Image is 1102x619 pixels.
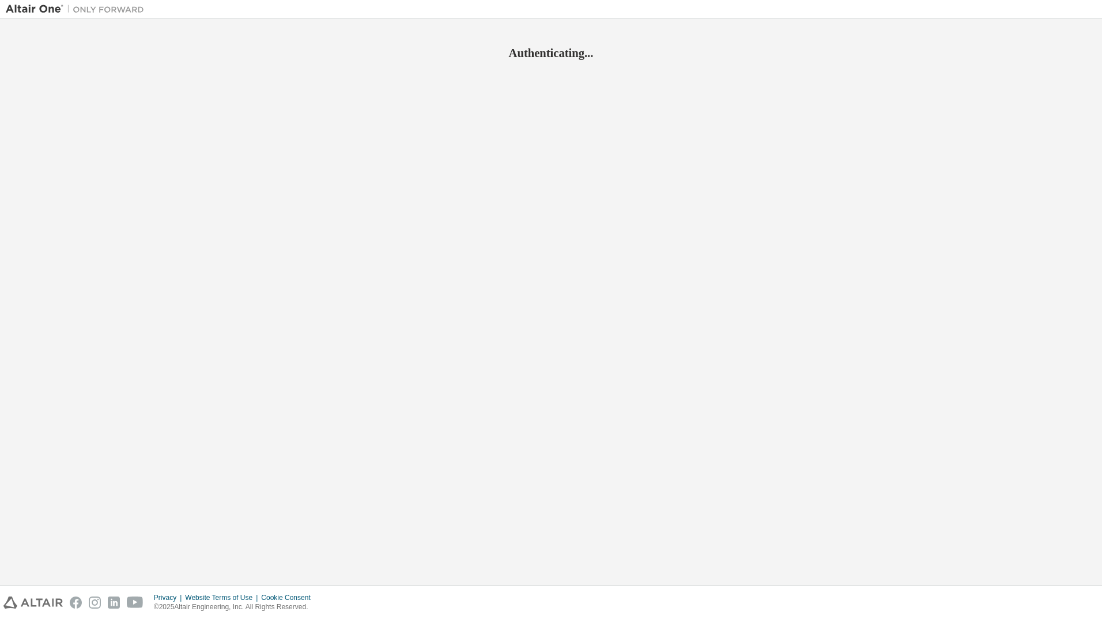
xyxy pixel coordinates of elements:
img: youtube.svg [127,597,144,609]
img: Altair One [6,3,150,15]
h2: Authenticating... [6,46,1096,61]
img: linkedin.svg [108,597,120,609]
div: Cookie Consent [261,593,317,602]
p: © 2025 Altair Engineering, Inc. All Rights Reserved. [154,602,318,612]
div: Privacy [154,593,185,602]
img: instagram.svg [89,597,101,609]
img: facebook.svg [70,597,82,609]
img: altair_logo.svg [3,597,63,609]
div: Website Terms of Use [185,593,261,602]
